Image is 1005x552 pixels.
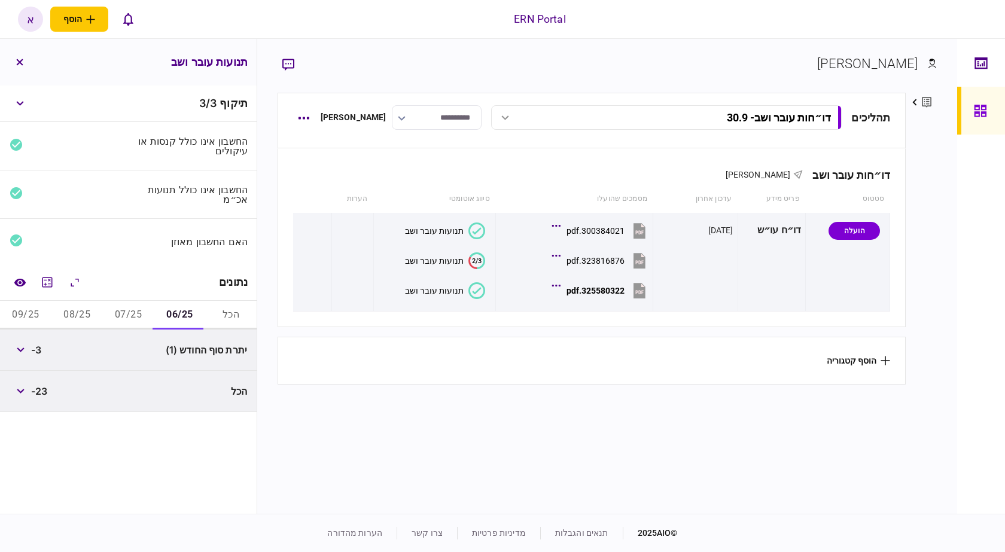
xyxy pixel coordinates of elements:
button: דו״חות עובר ושב- 30.9 [491,105,842,130]
th: סטטוס [806,185,890,213]
div: דו״חות עובר ושב [803,169,890,181]
div: דו״חות עובר ושב - 30.9 [727,111,831,124]
th: הערות [331,185,373,213]
button: 08/25 [51,301,103,330]
span: הכל [231,384,247,398]
text: 2/3 [472,257,482,264]
th: מסמכים שהועלו [496,185,653,213]
div: © 2025 AIO [623,527,678,539]
div: תנועות עובר ושב [405,226,464,236]
div: 300384021.pdf [567,226,625,236]
button: 325580322.pdf [555,277,648,304]
div: החשבון אינו כולל קנסות או עיקולים [133,136,248,155]
div: 323816876.pdf [567,256,625,266]
a: הערות מהדורה [327,528,382,538]
span: -3 [31,343,41,357]
button: תנועות עובר ושב [405,282,485,299]
button: 323816876.pdf [555,247,648,274]
div: תהליכים [851,109,890,126]
div: 325580322.pdf [567,286,625,295]
button: 07/25 [103,301,154,330]
div: החשבון אינו כולל תנועות אכ״מ [133,185,248,204]
div: ERN Portal [514,11,565,27]
button: פתח רשימת התראות [115,7,141,32]
button: א [18,7,43,32]
a: השוואה למסמך [9,272,31,293]
a: צרו קשר [412,528,443,538]
div: [PERSON_NAME] [321,111,386,124]
button: תנועות עובר ושב [405,222,485,239]
div: דו״ח עו״ש [742,217,802,244]
th: סיווג אוטומטי [374,185,496,213]
th: עדכון אחרון [653,185,738,213]
a: מדיניות פרטיות [472,528,526,538]
div: נתונים [219,276,248,288]
h3: תנועות עובר ושב [171,57,248,68]
button: הוסף קטגוריה [827,356,890,365]
div: תנועות עובר ושב [405,256,464,266]
div: תנועות עובר ושב [405,286,464,295]
button: 2/3תנועות עובר ושב [405,252,485,269]
span: יתרת סוף החודש (1) [166,343,247,357]
button: מחשבון [36,272,58,293]
span: תיקוף [220,97,248,109]
button: פתח תפריט להוספת לקוח [50,7,108,32]
a: תנאים והגבלות [555,528,608,538]
div: האם החשבון מאוזן [133,237,248,246]
button: 300384021.pdf [555,217,648,244]
button: הכל [205,301,257,330]
span: -23 [31,384,47,398]
button: הרחב\כווץ הכל [64,272,86,293]
span: 3 / 3 [199,97,217,109]
div: [DATE] [708,224,733,236]
th: פריט מידע [738,185,806,213]
span: [PERSON_NAME] [726,170,791,179]
button: 06/25 [154,301,205,330]
div: הועלה [829,222,880,240]
div: [PERSON_NAME] [817,54,918,74]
